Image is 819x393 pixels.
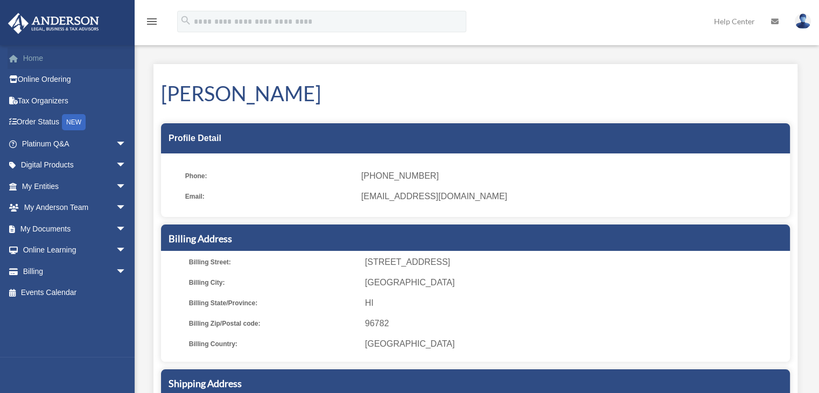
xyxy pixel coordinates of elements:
[116,240,137,262] span: arrow_drop_down
[8,197,143,219] a: My Anderson Teamarrow_drop_down
[145,19,158,28] a: menu
[180,15,192,26] i: search
[62,114,86,130] div: NEW
[189,275,358,290] span: Billing City:
[145,15,158,28] i: menu
[116,261,137,283] span: arrow_drop_down
[116,155,137,177] span: arrow_drop_down
[169,232,782,245] h5: Billing Address
[189,316,358,331] span: Billing Zip/Postal code:
[189,255,358,270] span: Billing Street:
[169,377,782,390] h5: Shipping Address
[8,69,143,90] a: Online Ordering
[161,79,790,108] h1: [PERSON_NAME]
[8,176,143,197] a: My Entitiesarrow_drop_down
[8,282,143,304] a: Events Calendar
[185,189,354,204] span: Email:
[116,133,137,155] span: arrow_drop_down
[361,189,782,204] span: [EMAIL_ADDRESS][DOMAIN_NAME]
[795,13,811,29] img: User Pic
[8,90,143,111] a: Tax Organizers
[161,123,790,153] div: Profile Detail
[8,218,143,240] a: My Documentsarrow_drop_down
[361,169,782,184] span: [PHONE_NUMBER]
[5,13,102,34] img: Anderson Advisors Platinum Portal
[365,316,786,331] span: 96782
[8,261,143,282] a: Billingarrow_drop_down
[365,275,786,290] span: [GEOGRAPHIC_DATA]
[185,169,354,184] span: Phone:
[189,336,358,352] span: Billing Country:
[8,155,143,176] a: Digital Productsarrow_drop_down
[8,240,143,261] a: Online Learningarrow_drop_down
[116,218,137,240] span: arrow_drop_down
[116,176,137,198] span: arrow_drop_down
[8,111,143,134] a: Order StatusNEW
[365,255,786,270] span: [STREET_ADDRESS]
[8,47,143,69] a: Home
[365,296,786,311] span: HI
[189,296,358,311] span: Billing State/Province:
[8,133,143,155] a: Platinum Q&Aarrow_drop_down
[365,336,786,352] span: [GEOGRAPHIC_DATA]
[116,197,137,219] span: arrow_drop_down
